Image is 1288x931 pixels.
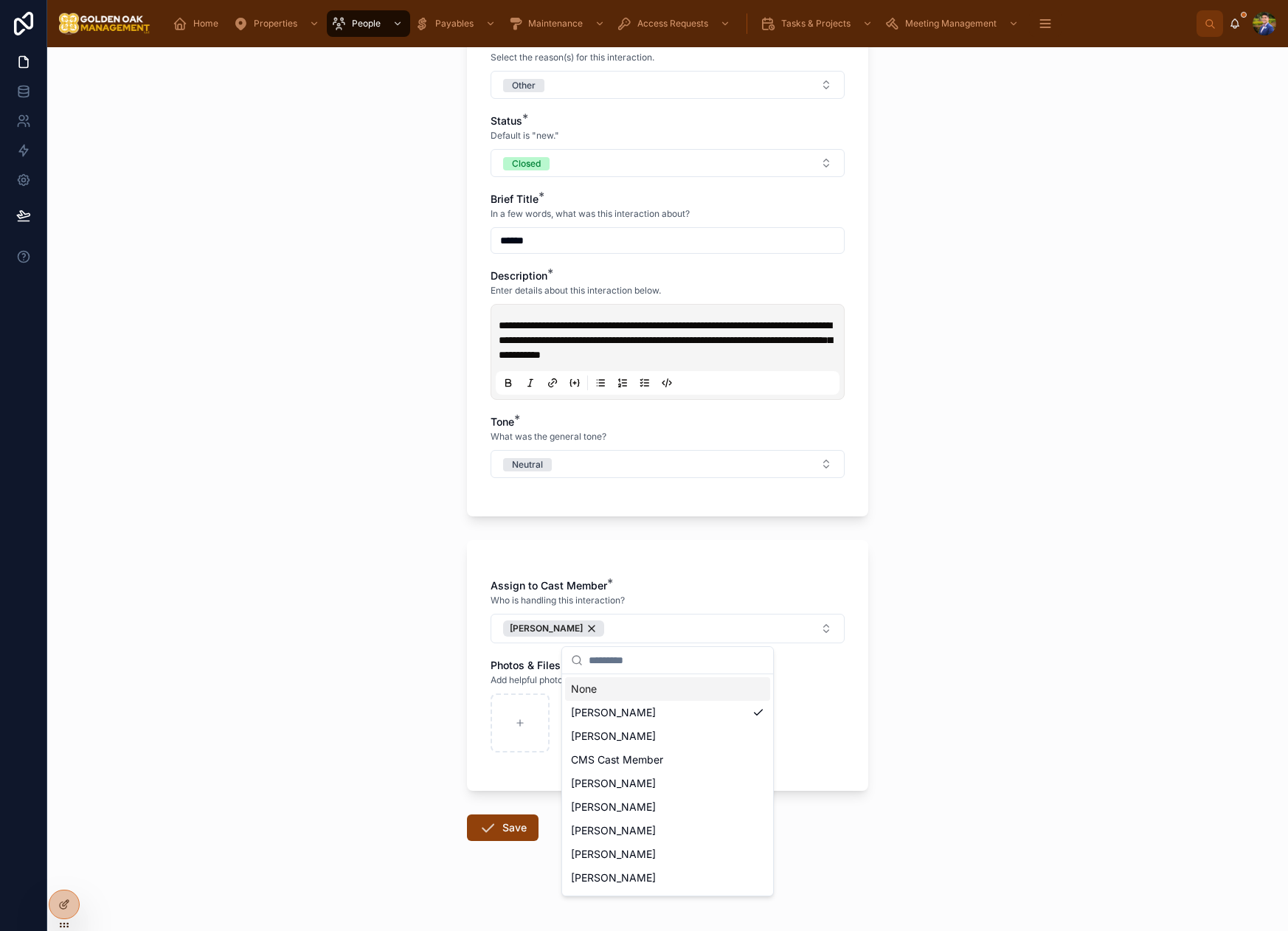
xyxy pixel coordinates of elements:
[168,10,229,37] a: Home
[528,18,583,30] span: Maintenance
[491,579,607,592] span: Assign to Cast Member
[435,18,474,30] span: Payables
[491,193,539,205] span: Brief Title
[637,18,708,30] span: Access Requests
[571,894,656,909] span: [PERSON_NAME]
[491,269,547,282] span: Description
[571,705,656,720] span: [PERSON_NAME]
[562,674,773,896] div: Suggestions
[352,18,381,30] span: People
[491,595,625,606] span: Who is handling this interaction?
[512,157,541,170] div: Closed
[229,10,327,37] a: Properties
[410,10,503,37] a: Payables
[512,79,536,92] div: Other
[510,623,583,634] span: [PERSON_NAME]
[880,10,1026,37] a: Meeting Management
[491,450,845,478] button: Select Button
[491,674,683,686] span: Add helpful photos, files, or other attachments.
[193,18,218,30] span: Home
[756,10,880,37] a: Tasks & Projects
[565,677,770,701] div: None
[571,847,656,862] span: [PERSON_NAME]
[571,823,656,838] span: [PERSON_NAME]
[512,458,543,471] div: Neutral
[503,620,604,637] button: Unselect 8
[327,10,410,37] a: People
[491,659,561,671] span: Photos & Files
[503,77,544,92] button: Unselect OTHER
[781,18,851,30] span: Tasks & Projects
[491,614,845,643] button: Select Button
[491,114,522,127] span: Status
[491,208,690,220] span: In a few words, what was this interaction about?
[467,814,539,841] button: Save
[905,18,997,30] span: Meeting Management
[503,10,612,37] a: Maintenance
[491,431,606,443] span: What was the general tone?
[59,12,150,35] img: App logo
[491,130,559,142] span: Default is "new."
[571,752,663,767] span: CMS Cast Member
[491,71,845,99] button: Select Button
[162,7,1197,40] div: scrollable content
[571,729,656,744] span: [PERSON_NAME]
[571,776,656,791] span: [PERSON_NAME]
[491,415,514,428] span: Tone
[254,18,297,30] span: Properties
[491,52,654,63] span: Select the reason(s) for this interaction.
[491,149,845,177] button: Select Button
[612,10,738,37] a: Access Requests
[571,871,656,885] span: [PERSON_NAME]
[491,285,661,297] span: Enter details about this interaction below.
[571,800,656,814] span: [PERSON_NAME]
